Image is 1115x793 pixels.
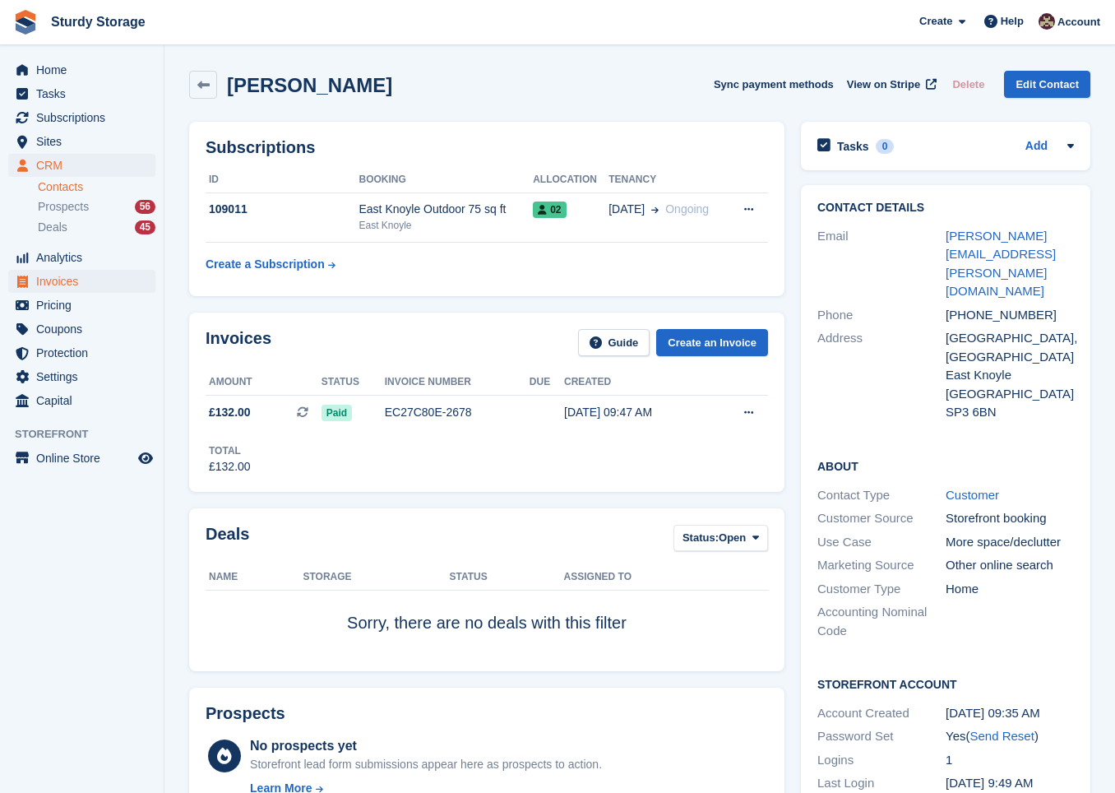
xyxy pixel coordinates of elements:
[206,167,359,193] th: ID
[359,218,534,233] div: East Knoyle
[564,564,768,591] th: Assigned to
[209,458,251,475] div: £132.00
[44,8,152,35] a: Sturdy Storage
[817,306,946,325] div: Phone
[946,488,999,502] a: Customer
[206,369,322,396] th: Amount
[8,246,155,269] a: menu
[206,256,325,273] div: Create a Subscription
[385,404,530,421] div: EC27C80E-2678
[847,77,920,93] span: View on Stripe
[608,201,645,218] span: [DATE]
[817,580,946,599] div: Customer Type
[206,249,335,280] a: Create a Subscription
[206,329,271,356] h2: Invoices
[817,704,946,723] div: Account Created
[250,756,602,773] div: Storefront lead form submissions appear here as prospects to action.
[840,71,940,98] a: View on Stripe
[36,58,135,81] span: Home
[1025,137,1048,156] a: Add
[682,530,719,546] span: Status:
[8,389,155,412] a: menu
[946,229,1056,299] a: [PERSON_NAME][EMAIL_ADDRESS][PERSON_NAME][DOMAIN_NAME]
[347,614,627,632] span: Sorry, there are no deals with this filter
[209,404,251,421] span: £132.00
[8,365,155,388] a: menu
[946,727,1074,746] div: Yes
[817,486,946,505] div: Contact Type
[817,533,946,552] div: Use Case
[206,201,359,218] div: 109011
[227,74,392,96] h2: [PERSON_NAME]
[919,13,952,30] span: Create
[578,329,650,356] a: Guide
[322,369,385,396] th: Status
[209,443,251,458] div: Total
[449,564,563,591] th: Status
[206,138,768,157] h2: Subscriptions
[36,82,135,105] span: Tasks
[533,202,566,218] span: 02
[359,167,534,193] th: Booking
[946,366,1074,385] div: East Knoyle
[36,270,135,293] span: Invoices
[946,329,1074,366] div: [GEOGRAPHIC_DATA], [GEOGRAPHIC_DATA]
[817,329,946,422] div: Address
[8,154,155,177] a: menu
[8,106,155,129] a: menu
[1004,71,1090,98] a: Edit Contact
[656,329,768,356] a: Create an Invoice
[564,404,710,421] div: [DATE] 09:47 AM
[1001,13,1024,30] span: Help
[135,220,155,234] div: 45
[1057,14,1100,30] span: Account
[946,751,1074,770] div: 1
[817,227,946,301] div: Email
[8,130,155,153] a: menu
[38,219,155,236] a: Deals 45
[946,776,1033,790] time: 2025-09-19 08:49:02 UTC
[8,82,155,105] a: menu
[36,294,135,317] span: Pricing
[965,729,1038,743] span: ( )
[719,530,746,546] span: Open
[206,564,303,591] th: Name
[206,704,285,723] h2: Prospects
[946,385,1074,404] div: [GEOGRAPHIC_DATA]
[8,447,155,470] a: menu
[36,246,135,269] span: Analytics
[946,533,1074,552] div: More space/declutter
[38,179,155,195] a: Contacts
[946,704,1074,723] div: [DATE] 09:35 AM
[135,200,155,214] div: 56
[36,130,135,153] span: Sites
[714,71,834,98] button: Sync payment methods
[36,341,135,364] span: Protection
[15,426,164,443] span: Storefront
[817,556,946,575] div: Marketing Source
[36,389,135,412] span: Capital
[385,369,530,396] th: Invoice number
[817,509,946,528] div: Customer Source
[564,369,710,396] th: Created
[946,580,1074,599] div: Home
[817,202,1074,215] h2: Contact Details
[303,564,449,591] th: Storage
[817,727,946,746] div: Password Set
[533,167,608,193] th: Allocation
[38,220,67,235] span: Deals
[817,675,1074,692] h2: Storefront Account
[206,525,249,555] h2: Deals
[946,403,1074,422] div: SP3 6BN
[359,201,534,218] div: East Knoyle Outdoor 75 sq ft
[817,457,1074,474] h2: About
[8,270,155,293] a: menu
[36,106,135,129] span: Subscriptions
[817,751,946,770] div: Logins
[36,318,135,341] span: Coupons
[8,294,155,317] a: menu
[969,729,1034,743] a: Send Reset
[876,139,895,154] div: 0
[837,139,869,154] h2: Tasks
[36,365,135,388] span: Settings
